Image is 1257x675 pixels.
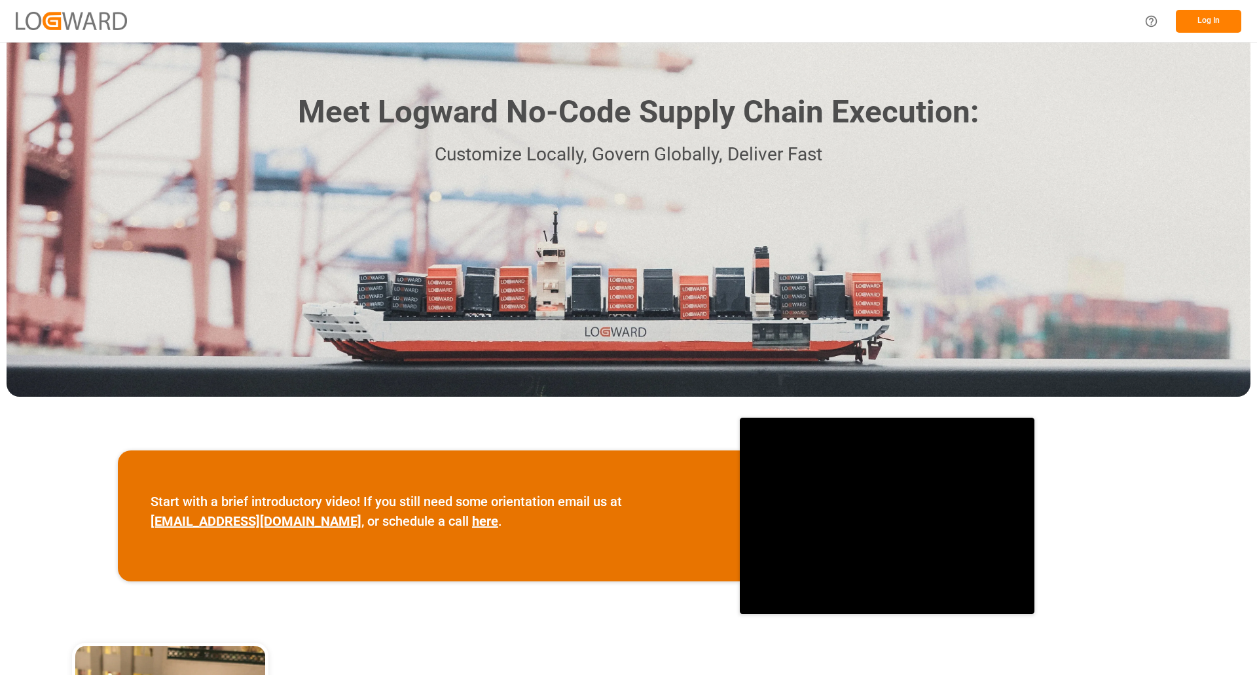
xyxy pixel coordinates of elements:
[298,89,979,136] h1: Meet Logward No-Code Supply Chain Execution:
[1176,10,1241,33] button: Log In
[1137,7,1166,36] button: Help Center
[16,12,127,29] img: Logward_new_orange.png
[472,513,498,529] a: here
[151,513,361,529] a: [EMAIL_ADDRESS][DOMAIN_NAME]
[151,492,707,531] p: Start with a brief introductory video! If you still need some orientation email us at , or schedu...
[278,140,979,170] p: Customize Locally, Govern Globally, Deliver Fast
